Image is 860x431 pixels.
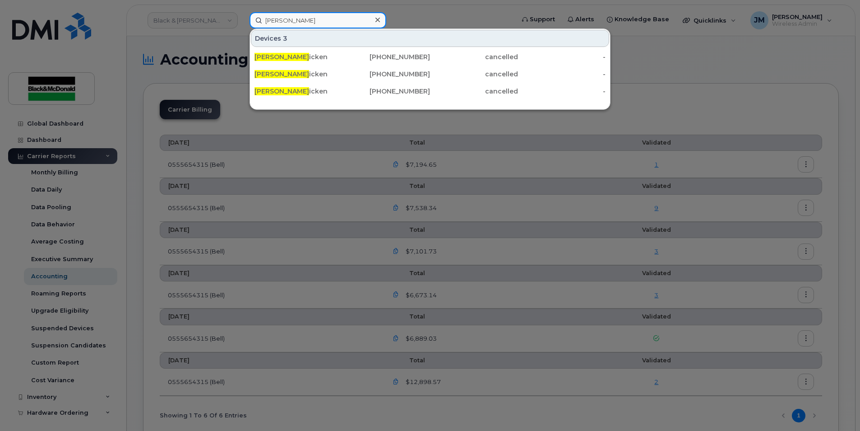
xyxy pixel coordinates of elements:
div: icken [254,70,342,79]
div: cancelled [430,52,518,61]
div: [PHONE_NUMBER] [342,70,430,79]
span: [PERSON_NAME] [254,87,309,95]
div: [PHONE_NUMBER] [342,87,430,96]
div: Devices [251,30,609,47]
div: icken [254,87,342,96]
span: [PERSON_NAME] [254,53,309,61]
a: [PERSON_NAME]icken[PHONE_NUMBER]cancelled- [251,49,609,65]
a: [PERSON_NAME]icken[PHONE_NUMBER]cancelled- [251,83,609,99]
div: icken [254,52,342,61]
div: [PHONE_NUMBER] [342,52,430,61]
div: - [518,52,606,61]
span: 3 [283,34,287,43]
div: cancelled [430,70,518,79]
div: - [518,87,606,96]
span: [PERSON_NAME] [254,70,309,78]
div: cancelled [430,87,518,96]
div: - [518,70,606,79]
a: [PERSON_NAME]icken[PHONE_NUMBER]cancelled- [251,66,609,82]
